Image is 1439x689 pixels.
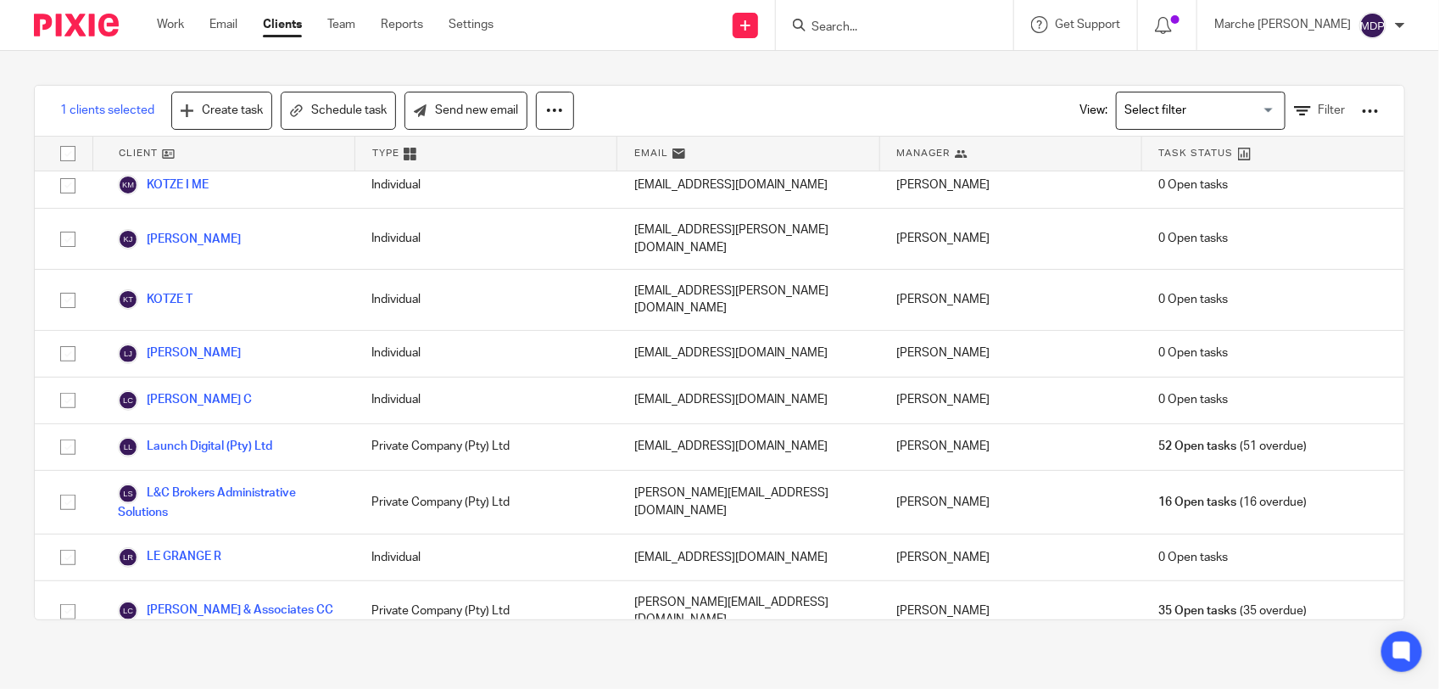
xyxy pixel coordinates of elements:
[327,16,355,33] a: Team
[118,437,272,457] a: Launch Digital (Pty) Ltd
[449,16,494,33] a: Settings
[118,547,221,568] a: LE GRANGE R
[118,484,337,521] a: L&C Brokers Administrative Solutions
[281,92,396,130] a: Schedule task
[118,601,138,621] img: svg%3E
[354,424,616,470] div: Private Company (Pty) Ltd
[118,229,138,249] img: svg%3E
[34,14,119,36] img: Pixie
[354,270,616,330] div: Individual
[354,378,616,423] div: Individual
[897,146,951,160] span: Manager
[1214,16,1351,33] p: Marche [PERSON_NAME]
[372,146,399,160] span: Type
[617,581,879,641] div: [PERSON_NAME][EMAIL_ADDRESS][DOMAIN_NAME]
[879,581,1141,641] div: [PERSON_NAME]
[118,601,333,621] a: [PERSON_NAME] & Associates CC
[634,146,668,160] span: Email
[118,289,138,310] img: svg%3E
[1159,602,1237,619] span: 35 Open tasks
[617,378,879,423] div: [EMAIL_ADDRESS][DOMAIN_NAME]
[1159,176,1229,193] span: 0 Open tasks
[879,331,1141,377] div: [PERSON_NAME]
[1159,344,1229,361] span: 0 Open tasks
[1159,146,1234,160] span: Task Status
[209,16,237,33] a: Email
[810,20,962,36] input: Search
[617,424,879,470] div: [EMAIL_ADDRESS][DOMAIN_NAME]
[171,92,272,130] a: Create task
[879,209,1141,269] div: [PERSON_NAME]
[1118,96,1275,126] input: Search for option
[1116,92,1286,130] div: Search for option
[1054,86,1379,136] div: View:
[354,209,616,269] div: Individual
[404,92,527,130] a: Send new email
[52,137,84,170] input: Select all
[1159,602,1307,619] span: (35 overdue)
[119,146,158,160] span: Client
[879,424,1141,470] div: [PERSON_NAME]
[617,535,879,580] div: [EMAIL_ADDRESS][DOMAIN_NAME]
[1159,549,1229,566] span: 0 Open tasks
[1159,494,1307,511] span: (16 overdue)
[1359,12,1386,39] img: svg%3E
[1159,391,1229,408] span: 0 Open tasks
[263,16,302,33] a: Clients
[1055,19,1120,31] span: Get Support
[118,344,241,364] a: [PERSON_NAME]
[118,175,209,195] a: KOTZE I ME
[617,331,879,377] div: [EMAIL_ADDRESS][DOMAIN_NAME]
[1159,438,1307,455] span: (51 overdue)
[1159,494,1237,511] span: 16 Open tasks
[354,471,616,534] div: Private Company (Pty) Ltd
[1159,230,1229,247] span: 0 Open tasks
[118,547,138,568] img: svg%3E
[354,331,616,377] div: Individual
[1318,104,1345,116] span: Filter
[879,378,1141,423] div: [PERSON_NAME]
[879,162,1141,208] div: [PERSON_NAME]
[157,16,184,33] a: Work
[381,16,423,33] a: Reports
[118,344,138,364] img: svg%3E
[118,390,252,411] a: [PERSON_NAME] C
[118,484,138,504] img: svg%3E
[879,471,1141,534] div: [PERSON_NAME]
[118,289,192,310] a: KOTZE T
[60,102,154,119] span: 1 clients selected
[118,437,138,457] img: svg%3E
[879,535,1141,580] div: [PERSON_NAME]
[354,162,616,208] div: Individual
[118,390,138,411] img: svg%3E
[1159,438,1237,455] span: 52 Open tasks
[118,229,241,249] a: [PERSON_NAME]
[879,270,1141,330] div: [PERSON_NAME]
[617,209,879,269] div: [EMAIL_ADDRESS][PERSON_NAME][DOMAIN_NAME]
[354,581,616,641] div: Private Company (Pty) Ltd
[1159,291,1229,308] span: 0 Open tasks
[617,471,879,534] div: [PERSON_NAME][EMAIL_ADDRESS][DOMAIN_NAME]
[617,270,879,330] div: [EMAIL_ADDRESS][PERSON_NAME][DOMAIN_NAME]
[354,535,616,580] div: Individual
[118,175,138,195] img: svg%3E
[617,162,879,208] div: [EMAIL_ADDRESS][DOMAIN_NAME]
